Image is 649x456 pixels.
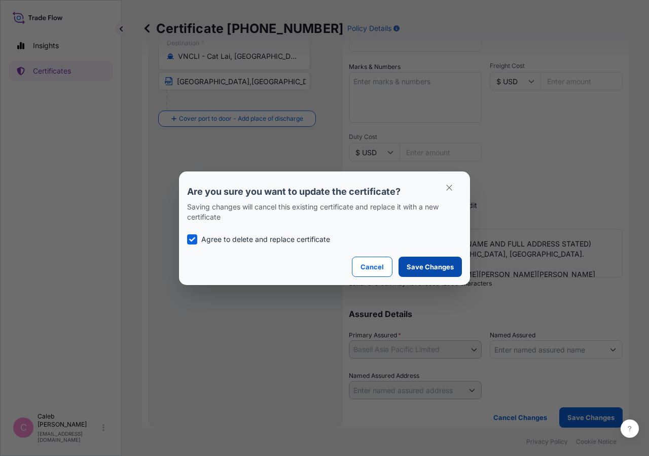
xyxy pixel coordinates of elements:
p: Saving changes will cancel this existing certificate and replace it with a new certificate [187,202,462,222]
p: Save Changes [407,262,454,272]
p: Are you sure you want to update the certificate? [187,186,462,198]
p: Agree to delete and replace certificate [201,234,330,244]
button: Cancel [352,257,392,277]
button: Save Changes [399,257,462,277]
p: Cancel [360,262,384,272]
